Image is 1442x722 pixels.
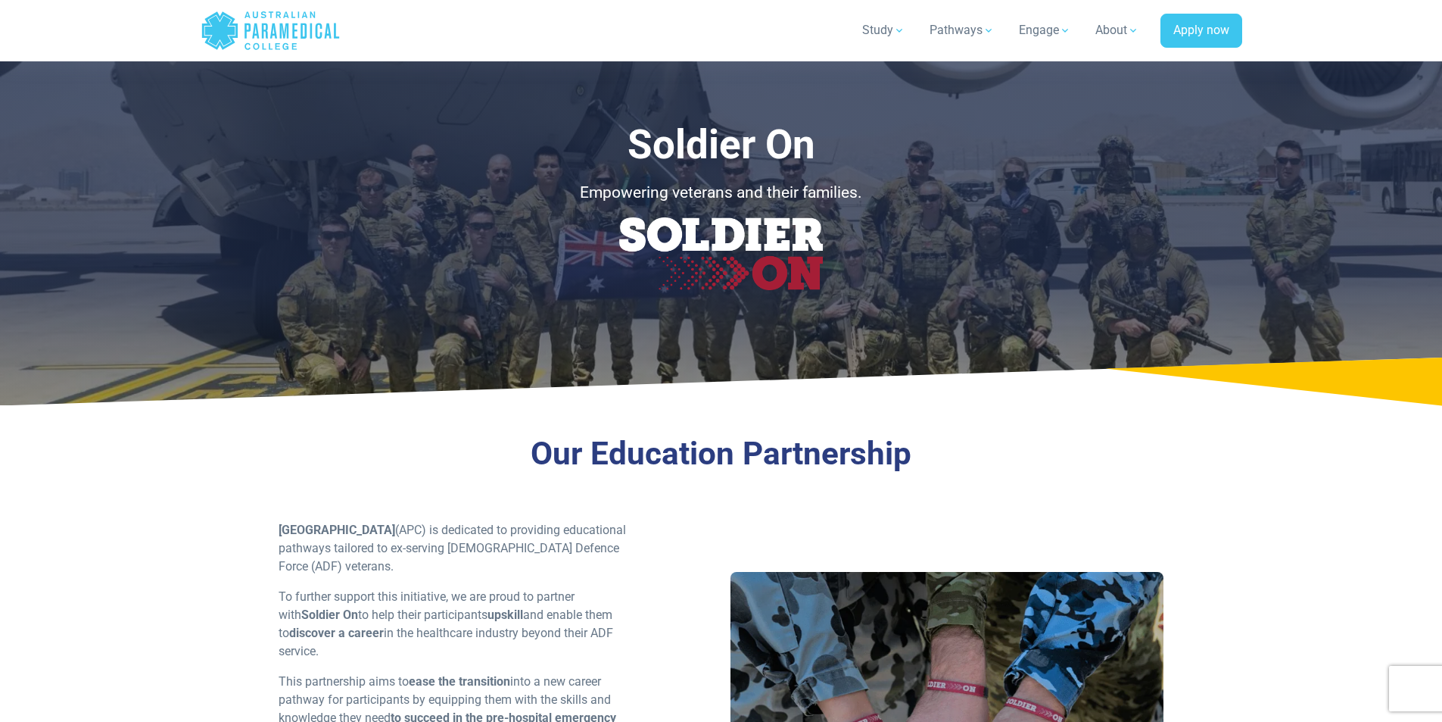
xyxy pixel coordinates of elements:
[279,523,395,537] strong: [GEOGRAPHIC_DATA]
[1160,14,1242,48] a: Apply now
[289,626,384,640] strong: discover a career
[301,608,358,622] strong: Soldier On
[279,523,626,574] span: (APC) is dedicated to providing educational pathways tailored to ex-serving [DEMOGRAPHIC_DATA] De...
[409,674,510,689] strong: ease the transition
[920,9,1004,52] a: Pathways
[279,121,1164,169] h1: Soldier On
[487,608,523,622] strong: upskill
[853,9,914,52] a: Study
[391,559,394,574] span: .
[279,435,1164,474] h3: Our Education Partnership
[1010,9,1080,52] a: Engage
[619,217,823,290] img: Soldier On Logo
[279,589,613,658] span: To further support this initiative, we are proud to partner with to help their participants and e...
[201,6,341,55] a: Australian Paramedical College
[1086,9,1148,52] a: About
[580,183,862,202] span: Empowering veterans and their families.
